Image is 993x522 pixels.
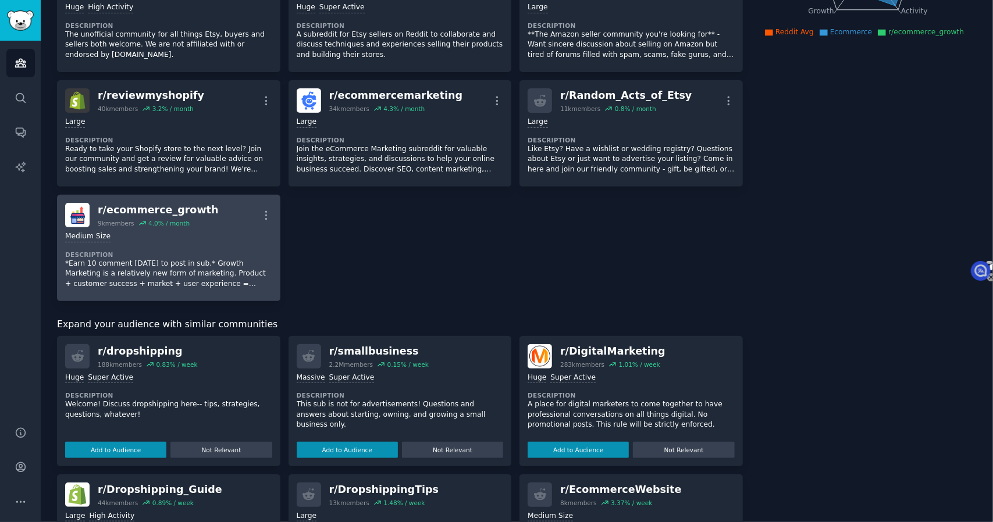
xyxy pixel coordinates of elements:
span: Ecommerce [830,28,872,36]
span: r/ecommerce_growth [888,28,964,36]
div: 4.3 % / month [383,105,425,113]
dt: Description [65,251,272,259]
div: 4.0 % / month [148,219,190,227]
div: Super Active [319,2,365,13]
dt: Description [528,391,735,399]
p: Ready to take your Shopify store to the next level? Join our community and get a review for valua... [65,144,272,175]
tspan: Activity [901,7,928,15]
div: r/ dropshipping [98,344,198,359]
p: A place for digital marketers to come together to have professional conversations on all things d... [528,399,735,430]
dt: Description [65,391,272,399]
div: 188k members [98,360,142,369]
div: r/ Random_Acts_of_Etsy [560,88,692,103]
div: r/ DropshippingTips [329,482,439,497]
div: High Activity [88,2,133,13]
dt: Description [65,136,272,144]
button: Add to Audience [65,442,166,458]
div: Large [528,2,547,13]
button: Add to Audience [528,442,629,458]
div: 1.01 % / week [619,360,660,369]
div: Massive [297,373,325,384]
a: ecommercemarketingr/ecommercemarketing34kmembers4.3% / monthLargeDescriptionJoin the eCommerce Ma... [289,80,512,187]
div: r/ EcommerceWebsite [560,482,681,497]
dt: Description [297,22,504,30]
div: 0.83 % / week [156,360,197,369]
div: Large [528,117,547,128]
a: ecommerce_growthr/ecommerce_growth9kmembers4.0% / monthMedium SizeDescription*Earn 10 comment [DA... [57,195,280,301]
div: 0.8 % / month [615,105,656,113]
a: r/Random_Acts_of_Etsy11kmembers0.8% / monthLargeDescriptionLike Etsy? Have a wishlist or wedding ... [519,80,743,187]
button: Not Relevant [170,442,272,458]
div: 13k members [329,499,369,507]
div: 11k members [560,105,600,113]
div: Large [297,511,316,522]
div: 3.2 % / month [152,105,194,113]
div: Huge [528,373,546,384]
img: GummySearch logo [7,10,34,31]
p: The unofficial community for all things Etsy, buyers and sellers both welcome. We are not affilia... [65,30,272,60]
div: 9k members [98,219,134,227]
p: Welcome! Discuss dropshipping here-- tips, strategies, questions, whatever! [65,399,272,420]
img: Dropshipping_Guide [65,482,90,507]
div: 34k members [329,105,369,113]
div: Super Active [550,373,596,384]
img: ecommercemarketing [297,88,321,113]
dt: Description [297,391,504,399]
div: Huge [65,373,84,384]
button: Add to Audience [297,442,398,458]
p: Join the eCommerce Marketing subreddit for valuable insights, strategies, and discussions to help... [297,144,504,175]
tspan: Growth [808,7,834,15]
div: r/ ecommercemarketing [329,88,463,103]
span: Expand your audience with similar communities [57,317,277,332]
div: 8k members [560,499,597,507]
div: Large [65,117,85,128]
div: 40k members [98,105,138,113]
dt: Description [528,136,735,144]
p: This sub is not for advertisements! Questions and answers about starting, owning, and growing a s... [297,399,504,430]
div: Huge [65,2,84,13]
div: Super Active [88,373,133,384]
p: **The Amazon seller community you're looking for** - Want sincere discussion about selling on Ama... [528,30,735,60]
div: Large [65,511,85,522]
div: 283k members [560,360,604,369]
p: Like Etsy? Have a wishlist or wedding registry? Questions about Etsy or just want to advertise yo... [528,144,735,175]
span: Reddit Avg [775,28,814,36]
div: 1.48 % / week [383,499,425,507]
button: Not Relevant [633,442,734,458]
div: 3.37 % / week [611,499,652,507]
div: Super Active [329,373,375,384]
div: r/ ecommerce_growth [98,203,218,217]
dt: Description [297,136,504,144]
div: High Activity [89,511,134,522]
div: r/ reviewmyshopify [98,88,204,103]
div: Medium Size [528,511,573,522]
img: reviewmyshopify [65,88,90,113]
p: A subreddit for Etsy sellers on Reddit to collaborate and discuss techniques and experiences sell... [297,30,504,60]
img: ecommerce_growth [65,203,90,227]
button: Not Relevant [402,442,503,458]
div: 44k members [98,499,138,507]
a: reviewmyshopifyr/reviewmyshopify40kmembers3.2% / monthLargeDescriptionReady to take your Shopify ... [57,80,280,187]
p: *Earn 10 comment [DATE] to post in sub.* Growth Marketing is a relatively new form of marketing. ... [65,259,272,289]
div: r/ Dropshipping_Guide [98,482,222,497]
div: r/ DigitalMarketing [560,344,665,359]
div: 0.15 % / week [387,360,429,369]
div: Medium Size [65,231,111,242]
img: DigitalMarketing [528,344,552,369]
div: Large [297,117,316,128]
dt: Description [528,22,735,30]
dt: Description [65,22,272,30]
div: Huge [297,2,315,13]
div: 0.89 % / week [152,499,194,507]
div: r/ smallbusiness [329,344,429,359]
div: 2.2M members [329,360,373,369]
